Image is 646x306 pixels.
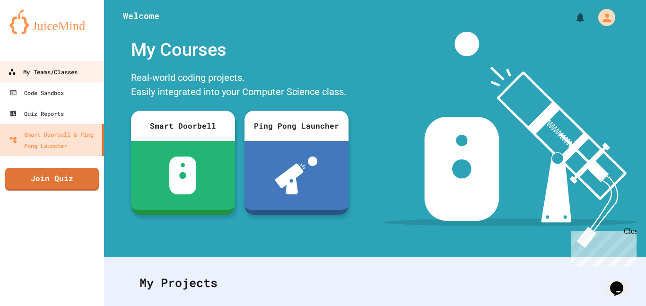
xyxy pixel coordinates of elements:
[275,157,317,194] img: ppl-with-ball.png
[244,111,349,141] div: Ping Pong Launcher
[5,168,99,191] a: Join Quiz
[567,227,637,267] iframe: chat widget
[126,32,353,68] div: My Courses
[169,157,196,194] img: sdb-white.svg
[9,9,95,34] img: logo-orange.svg
[126,68,353,104] div: Real-world coding projects. Easily integrated into your Computer Science class.
[4,4,65,60] div: Chat with us now!Close
[131,111,235,141] div: Smart Doorbell
[9,87,64,98] div: Code Sandbox
[557,9,588,26] div: My Notifications
[8,66,78,78] div: My Teams/Classes
[130,264,620,301] div: My Projects
[606,268,637,297] iframe: chat widget
[384,32,637,248] img: banner-image-my-projects.png
[9,108,64,119] div: Quiz Reports
[9,129,98,151] div: Smart Doorbell & Ping Pong Launcher
[588,7,618,28] div: My Account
